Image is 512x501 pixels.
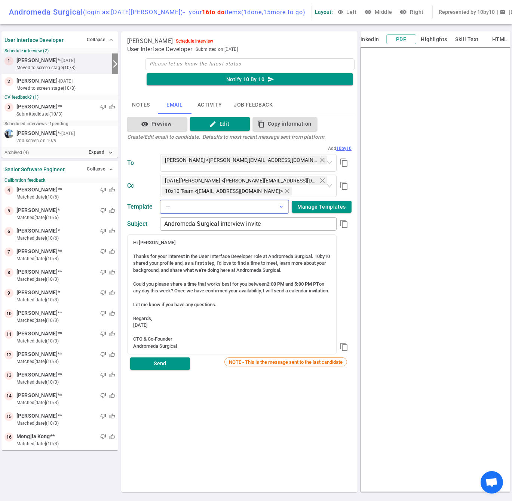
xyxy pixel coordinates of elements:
[16,420,115,427] small: matched [DATE] (10/3)
[109,331,115,337] span: thumb_up
[109,351,115,357] span: thumb_up
[16,214,115,221] small: matched [DATE] (10/6)
[337,178,352,193] button: Copy value
[16,399,115,406] small: matched [DATE] (10/3)
[386,34,416,44] button: PDF
[202,9,225,16] span: 16 to do
[60,57,75,64] small: - [DATE]
[4,186,13,195] div: 4
[16,85,115,92] small: moved to Screen stage (10/8)
[127,203,157,210] div: Template
[16,412,58,420] span: [PERSON_NAME]
[4,166,65,172] strong: Senior Software Engineer
[399,8,407,16] i: visibility
[127,159,157,166] div: To
[127,46,193,53] span: User Interface Developer
[267,281,319,287] strong: 2:00 PM and 5:00 PM PT
[160,218,337,230] input: Type to edit
[133,239,331,246] div: Hi [PERSON_NAME]
[4,178,115,183] small: Calibration feedback
[340,181,349,190] i: content_copy
[16,433,50,440] span: Mengjia Kong
[100,187,106,193] span: thumb_down
[176,39,213,44] div: Schedule interview
[16,379,115,385] small: matched [DATE] (10/3)
[109,393,115,399] span: thumb_up
[319,178,325,184] span: close
[4,227,13,236] div: 6
[364,8,372,16] i: visibility
[111,59,120,68] i: arrow_forward_ios
[100,228,106,234] span: thumb_down
[133,253,331,274] div: Thanks for your interest in the User Interface Developer role at Andromeda Surgical. 10by10 share...
[16,268,58,276] span: [PERSON_NAME]
[133,301,331,308] div: Let me know if you have any questions.
[130,357,190,370] button: Send
[109,228,115,234] span: thumb_up
[16,111,115,117] small: submitted [DATE] (10/3)
[133,343,331,350] div: Andromeda Surgical
[337,9,343,15] span: visibility
[16,276,115,283] small: matched [DATE] (10/3)
[4,289,13,298] div: 9
[4,37,64,43] strong: User Interface Developer
[4,391,13,400] div: 14
[190,117,250,131] button: editEdit
[16,227,58,235] span: [PERSON_NAME]
[100,351,106,357] span: thumb_down
[16,350,58,358] span: [PERSON_NAME]
[16,129,58,137] span: [PERSON_NAME]
[4,309,13,318] div: 10
[353,35,383,44] button: LinkedIn
[100,208,106,213] span: thumb_down
[109,413,115,419] span: thumb_up
[16,440,115,447] small: matched [DATE] (10/3)
[16,338,115,344] small: matched [DATE] (10/3)
[16,371,58,379] span: [PERSON_NAME]
[16,194,115,200] small: matched [DATE] (10/6)
[337,216,352,231] button: Copy value
[398,5,426,19] button: visibilityRight
[209,120,217,128] i: edit
[328,146,336,151] span: Add
[166,202,170,212] div: —
[340,342,349,351] i: content_copy
[100,331,106,337] span: thumb_down
[257,120,265,128] i: content_copy
[481,471,503,494] div: Open chat
[133,281,331,295] div: Could you please share a time that works best for you between on any day this week? Once we have ...
[109,310,115,316] span: thumb_up
[4,268,13,277] div: 8
[16,391,58,399] span: [PERSON_NAME]
[16,56,58,64] span: [PERSON_NAME]
[141,120,148,128] i: visibility
[4,150,29,155] small: Archived ( 4 )
[160,200,289,213] button: —
[108,166,114,172] span: expand_less
[452,35,482,44] button: Skill Text
[4,77,13,86] div: 2
[16,330,58,338] span: [PERSON_NAME]
[336,146,352,151] span: 10by10
[158,96,191,114] button: Email
[100,413,106,419] span: thumb_down
[127,134,326,140] div: Create/Edit email to candidate. Defaults to most recent message sent from platform.
[4,433,13,442] div: 16
[100,249,106,255] span: thumb_down
[191,96,228,114] button: Activity
[4,56,13,65] div: 1
[109,372,115,378] span: thumb_up
[109,269,115,275] span: thumb_up
[4,412,13,421] div: 15
[4,371,13,380] div: 13
[16,77,58,85] span: [PERSON_NAME]
[100,290,106,296] span: thumb_down
[16,317,115,324] small: matched [DATE] (10/3)
[340,158,349,167] i: content_copy
[363,5,395,19] button: visibilityMiddle
[100,434,106,440] span: thumb_down
[165,156,318,164] span: [PERSON_NAME] <[PERSON_NAME][EMAIL_ADDRESS][DOMAIN_NAME]>
[16,358,115,365] small: matched [DATE] (10/3)
[16,289,58,296] span: [PERSON_NAME]
[100,393,106,399] span: thumb_down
